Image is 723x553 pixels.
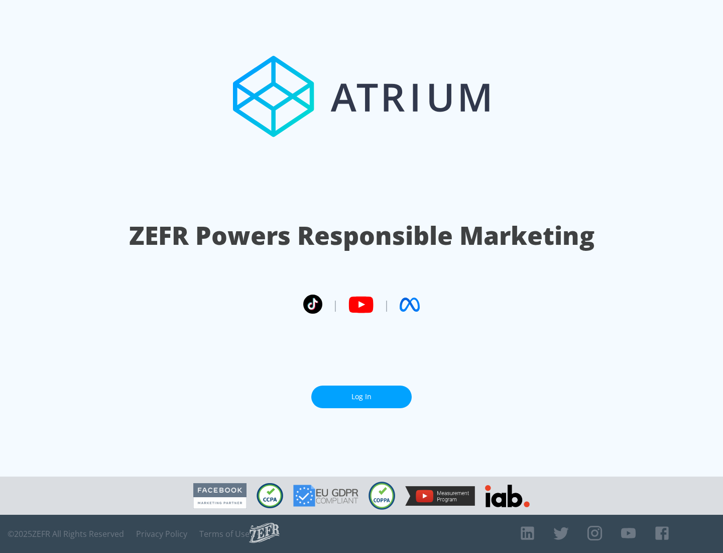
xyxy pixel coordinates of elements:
img: Facebook Marketing Partner [193,483,247,509]
a: Terms of Use [199,529,250,539]
img: COPPA Compliant [369,482,395,510]
span: | [384,297,390,312]
a: Privacy Policy [136,529,187,539]
img: GDPR Compliant [293,485,358,507]
a: Log In [311,386,412,408]
span: | [332,297,338,312]
span: © 2025 ZEFR All Rights Reserved [8,529,124,539]
h1: ZEFR Powers Responsible Marketing [129,218,594,253]
img: IAB [485,485,530,507]
img: CCPA Compliant [257,483,283,508]
img: YouTube Measurement Program [405,486,475,506]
